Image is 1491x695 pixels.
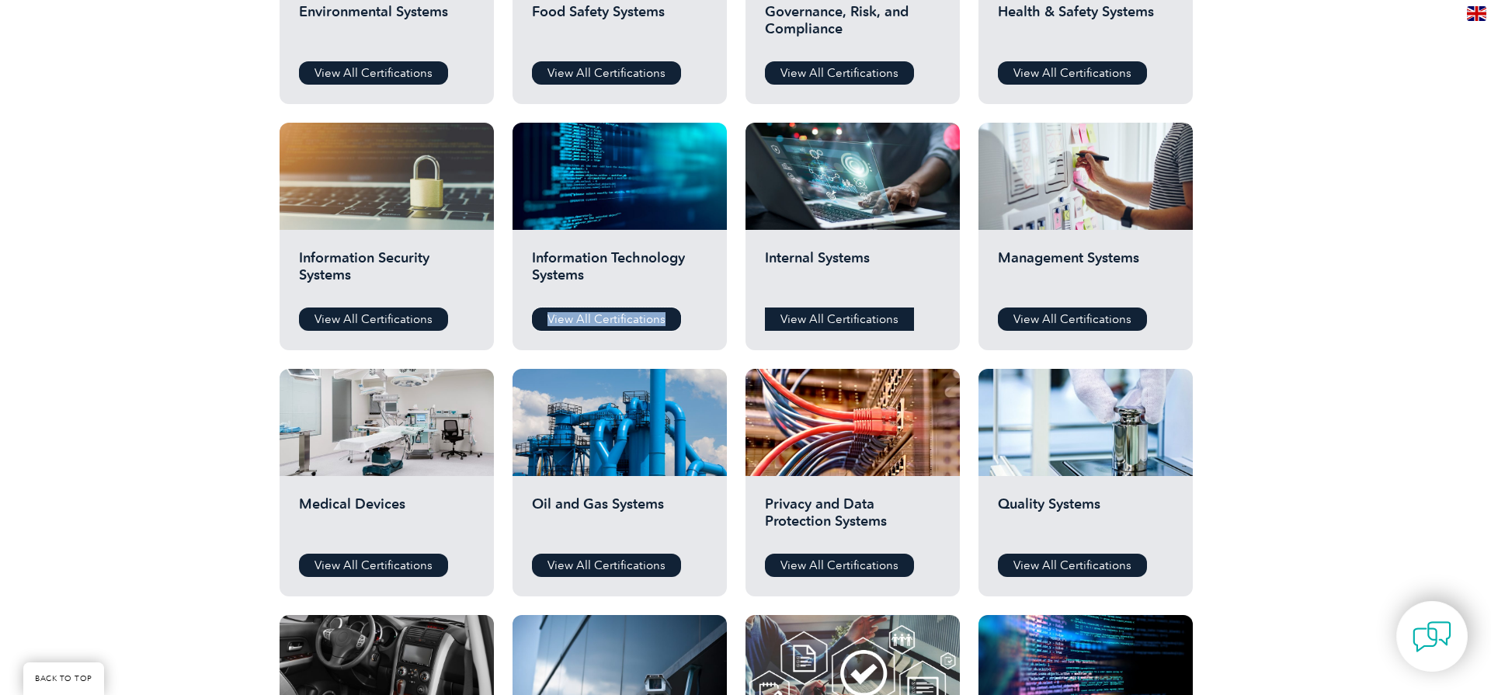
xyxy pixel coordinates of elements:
[23,662,104,695] a: BACK TO TOP
[1467,6,1486,21] img: en
[299,249,474,296] h2: Information Security Systems
[998,495,1173,542] h2: Quality Systems
[998,308,1147,331] a: View All Certifications
[765,554,914,577] a: View All Certifications
[998,249,1173,296] h2: Management Systems
[299,3,474,50] h2: Environmental Systems
[998,61,1147,85] a: View All Certifications
[765,249,940,296] h2: Internal Systems
[998,554,1147,577] a: View All Certifications
[765,308,914,331] a: View All Certifications
[765,495,940,542] h2: Privacy and Data Protection Systems
[299,61,448,85] a: View All Certifications
[1413,617,1451,656] img: contact-chat.png
[299,554,448,577] a: View All Certifications
[532,495,707,542] h2: Oil and Gas Systems
[532,249,707,296] h2: Information Technology Systems
[532,554,681,577] a: View All Certifications
[532,3,707,50] h2: Food Safety Systems
[532,61,681,85] a: View All Certifications
[765,3,940,50] h2: Governance, Risk, and Compliance
[299,495,474,542] h2: Medical Devices
[532,308,681,331] a: View All Certifications
[765,61,914,85] a: View All Certifications
[998,3,1173,50] h2: Health & Safety Systems
[299,308,448,331] a: View All Certifications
